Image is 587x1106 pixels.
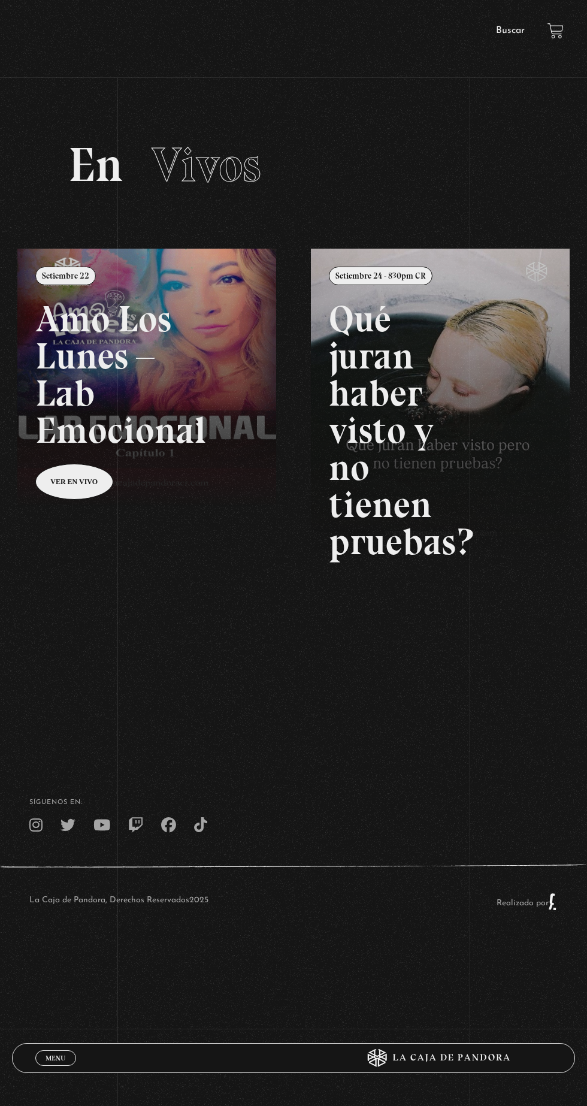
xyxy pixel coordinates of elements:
span: Vivos [152,136,261,194]
a: View your shopping cart [547,23,564,39]
a: Buscar [496,26,525,35]
h2: En [68,141,519,189]
h4: SÍguenos en: [29,799,558,806]
a: Realizado por [497,899,558,908]
p: La Caja de Pandora, Derechos Reservados 2025 [29,893,208,911]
